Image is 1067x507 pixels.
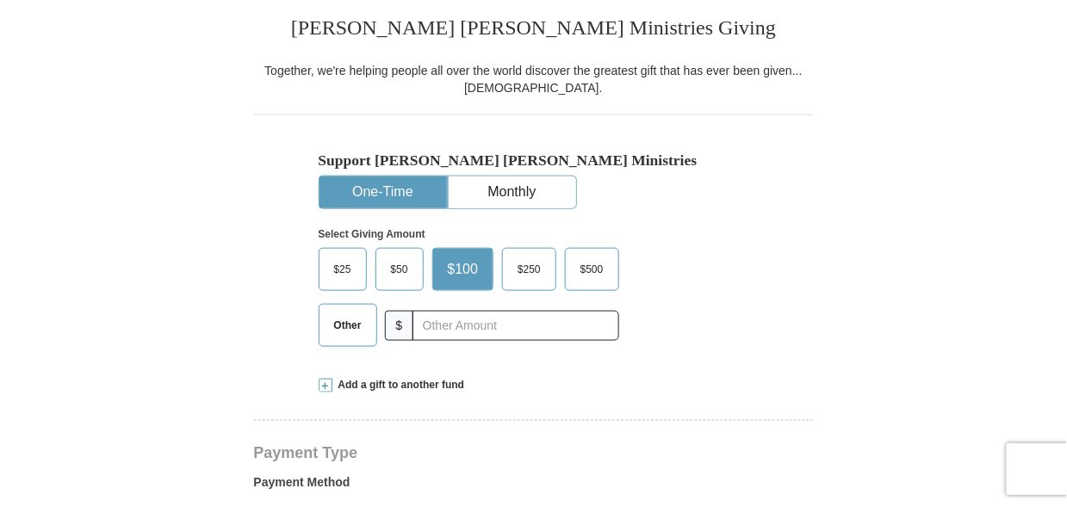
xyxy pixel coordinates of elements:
[385,311,414,341] span: $
[326,257,360,282] span: $25
[572,257,612,282] span: $500
[439,257,487,282] span: $100
[254,62,814,96] div: Together, we're helping people all over the world discover the greatest gift that has ever been g...
[319,228,425,240] strong: Select Giving Amount
[254,446,814,460] h4: Payment Type
[319,151,749,170] h5: Support [PERSON_NAME] [PERSON_NAME] Ministries
[509,257,549,282] span: $250
[382,257,417,282] span: $50
[332,378,465,393] span: Add a gift to another fund
[326,312,370,338] span: Other
[413,311,618,341] input: Other Amount
[449,176,576,208] button: Monthly
[254,474,814,500] label: Payment Method
[319,176,447,208] button: One-Time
